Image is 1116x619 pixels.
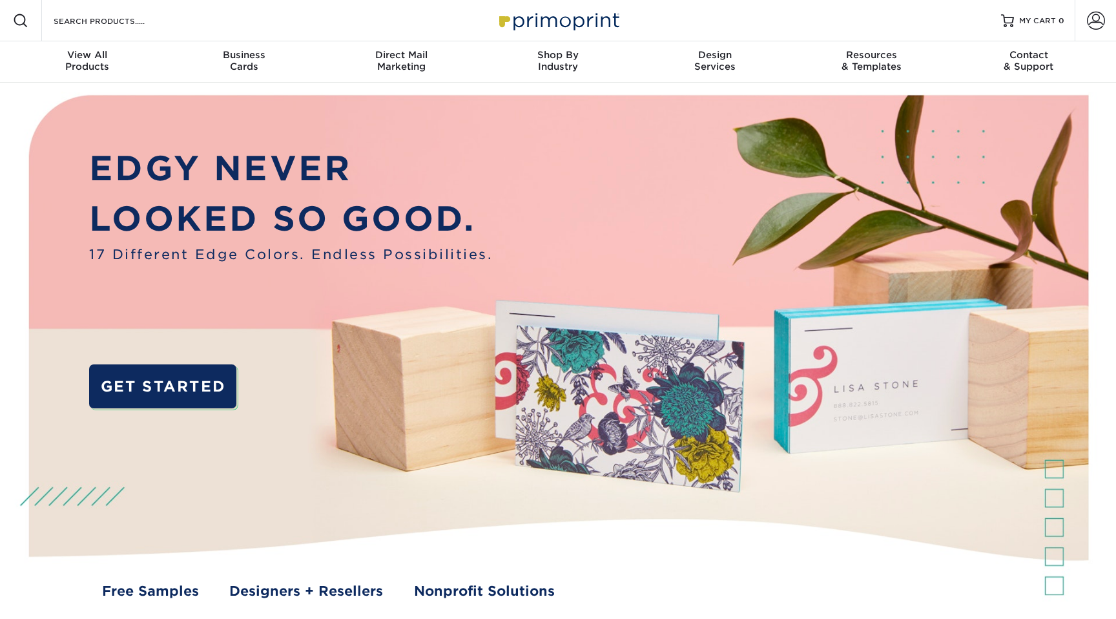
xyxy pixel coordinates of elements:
[89,143,493,194] p: EDGY NEVER
[323,49,480,61] span: Direct Mail
[9,41,166,83] a: View AllProducts
[166,41,323,83] a: BusinessCards
[9,49,166,61] span: View All
[793,49,950,61] span: Resources
[414,581,555,601] a: Nonprofit Solutions
[166,49,323,72] div: Cards
[950,49,1107,72] div: & Support
[1059,16,1064,25] span: 0
[102,581,199,601] a: Free Samples
[950,41,1107,83] a: Contact& Support
[89,244,493,264] span: 17 Different Edge Colors. Endless Possibilities.
[480,41,637,83] a: Shop ByIndustry
[480,49,637,61] span: Shop By
[493,6,623,34] img: Primoprint
[166,49,323,61] span: Business
[636,49,793,72] div: Services
[229,581,383,601] a: Designers + Resellers
[793,49,950,72] div: & Templates
[9,49,166,72] div: Products
[323,49,480,72] div: Marketing
[1019,16,1056,26] span: MY CART
[950,49,1107,61] span: Contact
[89,194,493,244] p: LOOKED SO GOOD.
[636,41,793,83] a: DesignServices
[323,41,480,83] a: Direct MailMarketing
[52,13,178,28] input: SEARCH PRODUCTS.....
[480,49,637,72] div: Industry
[793,41,950,83] a: Resources& Templates
[636,49,793,61] span: Design
[89,364,236,408] a: GET STARTED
